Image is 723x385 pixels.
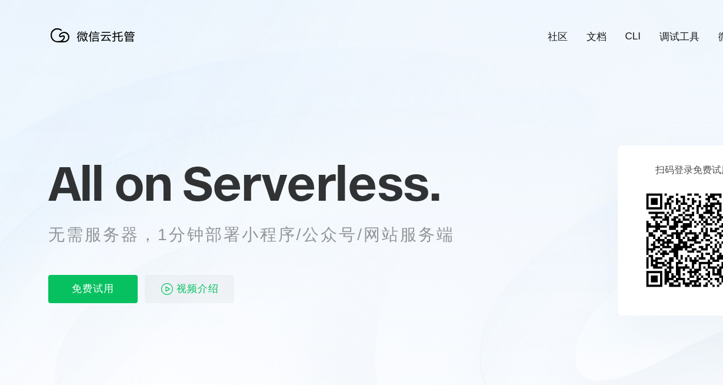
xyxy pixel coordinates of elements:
[48,154,171,213] span: All on
[587,30,607,44] a: 文档
[548,30,568,44] a: 社区
[48,223,477,247] p: 无需服务器，1分钟部署小程序/公众号/网站服务端
[48,24,142,47] img: 微信云托管
[48,39,142,49] a: 微信云托管
[659,30,699,44] a: 调试工具
[182,154,441,213] span: Serverless.
[176,275,219,303] span: 视频介绍
[625,31,641,42] a: CLI
[160,282,174,296] img: video_play.svg
[48,275,138,303] p: 免费试用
